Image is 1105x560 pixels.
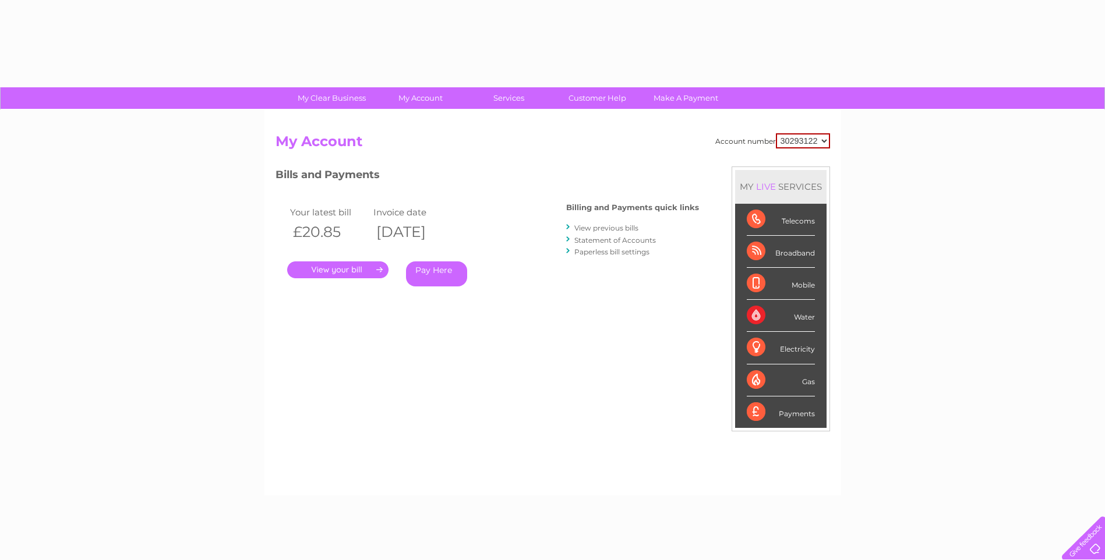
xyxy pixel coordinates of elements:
h3: Bills and Payments [276,166,699,187]
a: Make A Payment [638,87,734,109]
div: LIVE [754,181,778,192]
h2: My Account [276,133,830,155]
div: Payments [747,396,815,428]
a: Customer Help [549,87,645,109]
a: Services [461,87,557,109]
th: [DATE] [370,220,454,244]
a: View previous bills [574,224,638,232]
a: Paperless bill settings [574,247,649,256]
a: My Account [372,87,468,109]
h4: Billing and Payments quick links [566,203,699,212]
a: My Clear Business [284,87,380,109]
a: Statement of Accounts [574,236,656,244]
div: Electricity [747,332,815,364]
div: MY SERVICES [735,170,827,203]
div: Account number [715,133,830,148]
td: Invoice date [370,204,454,220]
div: Broadband [747,236,815,268]
a: Pay Here [406,261,467,286]
th: £20.85 [287,220,371,244]
div: Gas [747,364,815,396]
td: Your latest bill [287,204,371,220]
div: Mobile [747,268,815,300]
div: Telecoms [747,204,815,236]
a: . [287,261,389,278]
div: Water [747,300,815,332]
